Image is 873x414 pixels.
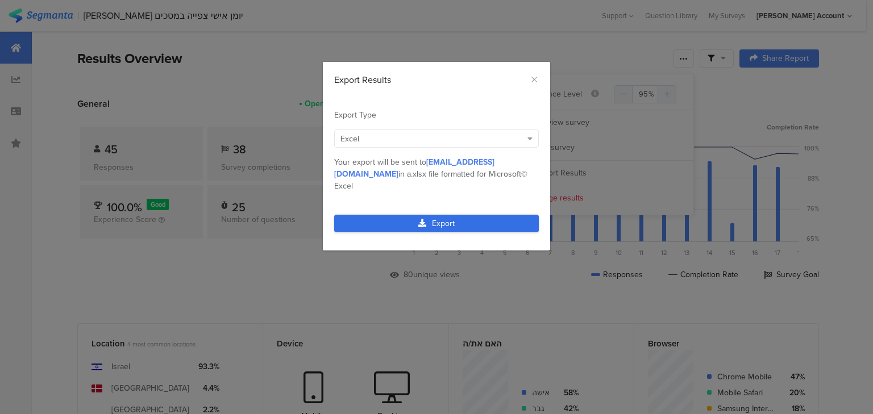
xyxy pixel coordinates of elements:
span: Excel [340,133,359,145]
button: Close [530,73,539,86]
a: Export [334,215,539,232]
div: Export Results [334,73,539,86]
span: .xlsx file formatted for Microsoft© Excel [334,168,527,192]
span: [EMAIL_ADDRESS][DOMAIN_NAME] [334,156,494,180]
div: Your export will be sent to in a [334,156,539,192]
div: Export Type [334,109,539,121]
div: dialog [323,62,550,250]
